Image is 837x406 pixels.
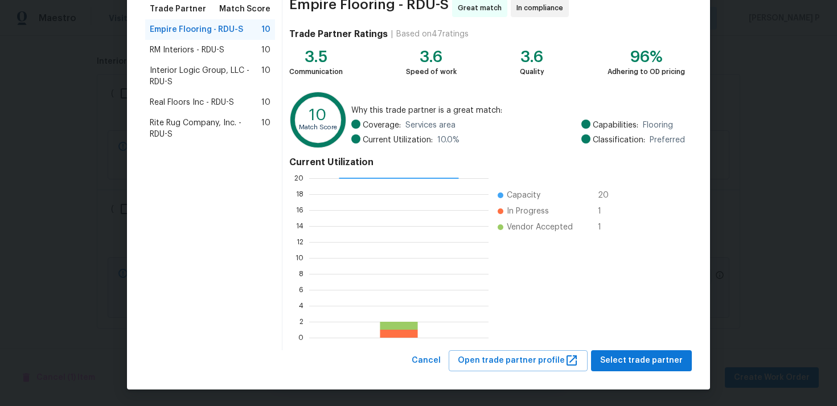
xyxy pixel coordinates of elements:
div: Quality [520,66,544,77]
span: Capabilities: [593,120,638,131]
text: 4 [299,302,303,309]
text: 12 [297,239,303,245]
span: Current Utilization: [363,134,433,146]
span: Capacity [507,190,540,201]
div: 3.6 [406,51,457,63]
div: Adhering to OD pricing [608,66,685,77]
span: 10.0 % [437,134,459,146]
text: 6 [299,286,303,293]
text: 18 [296,191,303,198]
div: Based on 47 ratings [396,28,469,40]
span: Services area [405,120,456,131]
span: Why this trade partner is a great match: [351,105,685,116]
text: 16 [296,207,303,214]
div: 3.5 [289,51,343,63]
span: 10 [261,24,270,35]
div: | [388,28,396,40]
div: 3.6 [520,51,544,63]
button: Select trade partner [591,350,692,371]
span: Classification: [593,134,645,146]
span: Trade Partner [150,3,206,15]
span: Cancel [412,354,441,368]
text: 14 [296,223,303,229]
div: 96% [608,51,685,63]
span: 10 [261,97,270,108]
text: 8 [299,270,303,277]
span: 20 [598,190,616,201]
button: Open trade partner profile [449,350,588,371]
span: 10 [261,44,270,56]
text: 10 [309,107,327,123]
span: 1 [598,222,616,233]
span: Empire Flooring - RDU-S [150,24,243,35]
span: Interior Logic Group, LLC - RDU-S [150,65,261,88]
text: 20 [294,175,303,182]
span: RM Interiors - RDU-S [150,44,224,56]
span: Open trade partner profile [458,354,578,368]
div: Speed of work [406,66,457,77]
span: Preferred [650,134,685,146]
button: Cancel [407,350,445,371]
div: Communication [289,66,343,77]
h4: Current Utilization [289,157,685,168]
span: Select trade partner [600,354,683,368]
span: Match Score [219,3,270,15]
span: Flooring [643,120,673,131]
span: Vendor Accepted [507,222,573,233]
text: 2 [299,318,303,325]
span: Coverage: [363,120,401,131]
span: In compliance [516,2,568,14]
span: Rite Rug Company, Inc. - RDU-S [150,117,261,140]
h4: Trade Partner Ratings [289,28,388,40]
text: 10 [296,255,303,261]
span: 10 [261,117,270,140]
span: In Progress [507,206,549,217]
span: Great match [458,2,506,14]
span: Real Floors Inc - RDU-S [150,97,234,108]
text: Match Score [299,124,337,130]
text: 0 [298,334,303,341]
span: 1 [598,206,616,217]
span: 10 [261,65,270,88]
